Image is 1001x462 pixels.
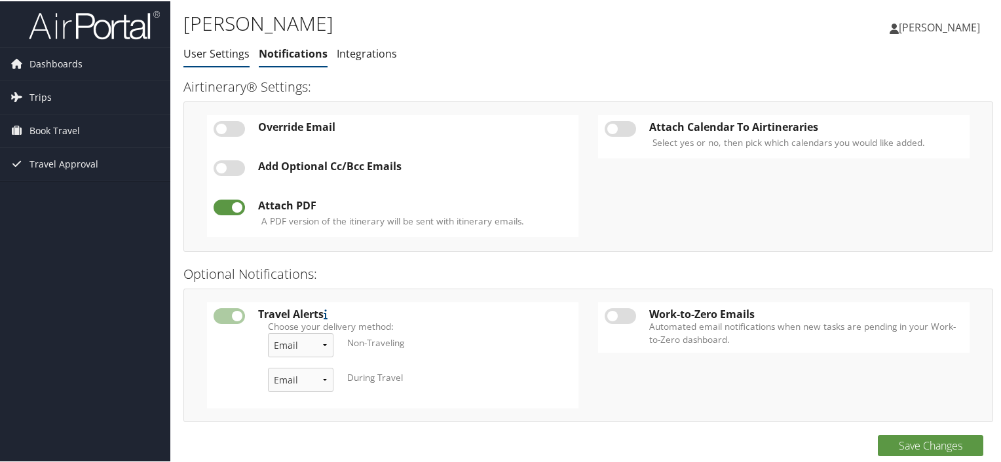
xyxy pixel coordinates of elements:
[337,45,397,60] a: Integrations
[259,45,328,60] a: Notifications
[878,434,983,455] button: Save Changes
[649,307,963,319] div: Work-to-Zero Emails
[258,159,572,171] div: Add Optional Cc/Bcc Emails
[183,45,250,60] a: User Settings
[183,77,993,95] h3: Airtinerary® Settings:
[347,370,403,383] label: During Travel
[29,46,83,79] span: Dashboards
[183,264,993,282] h3: Optional Notifications:
[649,120,963,132] div: Attach Calendar To Airtineraries
[649,319,963,346] label: Automated email notifications when new tasks are pending in your Work-to-Zero dashboard.
[183,9,723,36] h1: [PERSON_NAME]
[258,198,572,210] div: Attach PDF
[268,319,562,332] label: Choose your delivery method:
[347,335,404,348] label: Non-Traveling
[29,80,52,113] span: Trips
[258,307,572,319] div: Travel Alerts
[899,19,980,33] span: [PERSON_NAME]
[258,120,572,132] div: Override Email
[261,213,524,226] label: A PDF version of the itinerary will be sent with itinerary emails.
[29,147,98,179] span: Travel Approval
[29,113,80,146] span: Book Travel
[29,9,160,39] img: airportal-logo.png
[890,7,993,46] a: [PERSON_NAME]
[652,135,925,148] label: Select yes or no, then pick which calendars you would like added.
